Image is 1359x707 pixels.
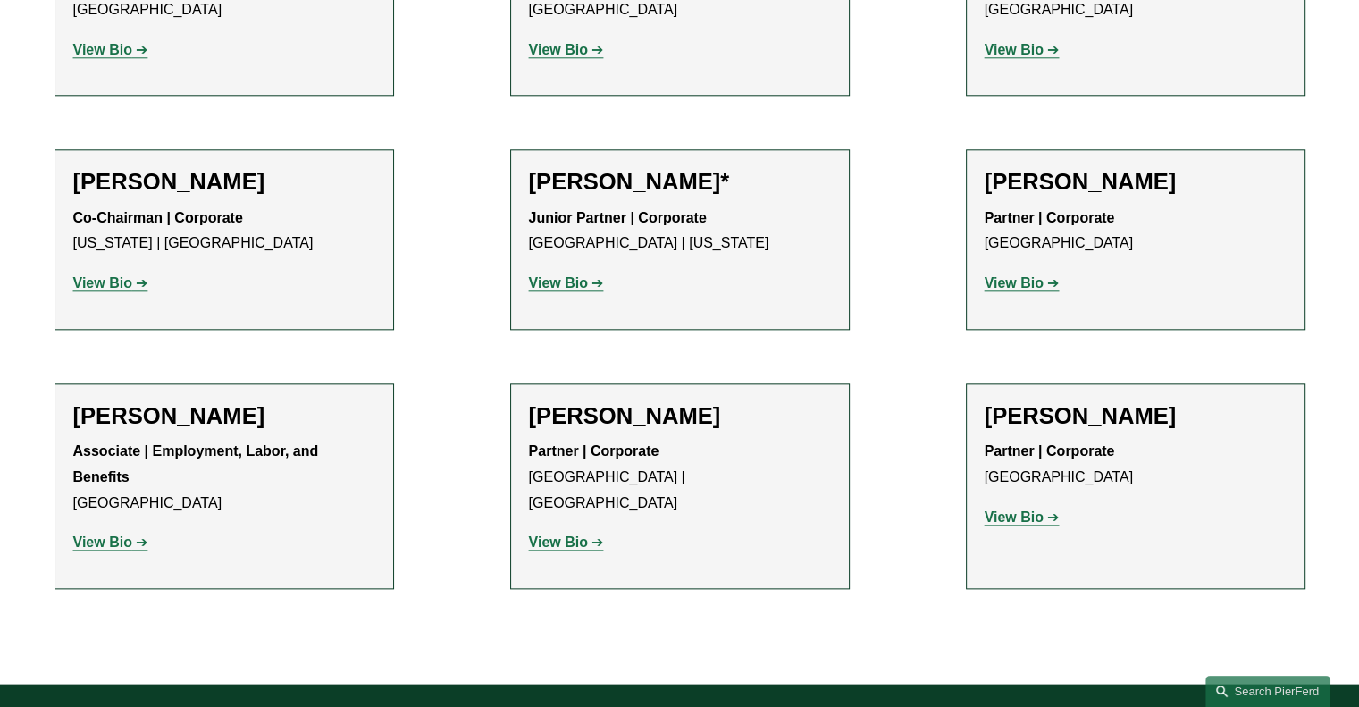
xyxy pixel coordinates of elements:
[985,42,1044,57] strong: View Bio
[529,402,831,430] h2: [PERSON_NAME]
[985,439,1287,491] p: [GEOGRAPHIC_DATA]
[73,275,148,290] a: View Bio
[73,534,148,550] a: View Bio
[985,275,1060,290] a: View Bio
[985,168,1287,196] h2: [PERSON_NAME]
[985,402,1287,430] h2: [PERSON_NAME]
[73,42,148,57] a: View Bio
[529,534,604,550] a: View Bio
[73,42,132,57] strong: View Bio
[529,534,588,550] strong: View Bio
[529,275,588,290] strong: View Bio
[985,509,1044,525] strong: View Bio
[985,206,1287,257] p: [GEOGRAPHIC_DATA]
[73,443,323,484] strong: Associate | Employment, Labor, and Benefits
[529,42,588,57] strong: View Bio
[73,206,375,257] p: [US_STATE] | [GEOGRAPHIC_DATA]
[73,439,375,516] p: [GEOGRAPHIC_DATA]
[73,534,132,550] strong: View Bio
[985,42,1060,57] a: View Bio
[1205,676,1330,707] a: Search this site
[529,439,831,516] p: [GEOGRAPHIC_DATA] | [GEOGRAPHIC_DATA]
[73,168,375,196] h2: [PERSON_NAME]
[985,275,1044,290] strong: View Bio
[985,210,1115,225] strong: Partner | Corporate
[529,206,831,257] p: [GEOGRAPHIC_DATA] | [US_STATE]
[985,509,1060,525] a: View Bio
[529,443,659,459] strong: Partner | Corporate
[73,210,243,225] strong: Co-Chairman | Corporate
[985,443,1115,459] strong: Partner | Corporate
[529,275,604,290] a: View Bio
[529,42,604,57] a: View Bio
[73,275,132,290] strong: View Bio
[529,168,831,196] h2: [PERSON_NAME]*
[529,210,707,225] strong: Junior Partner | Corporate
[73,402,375,430] h2: [PERSON_NAME]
